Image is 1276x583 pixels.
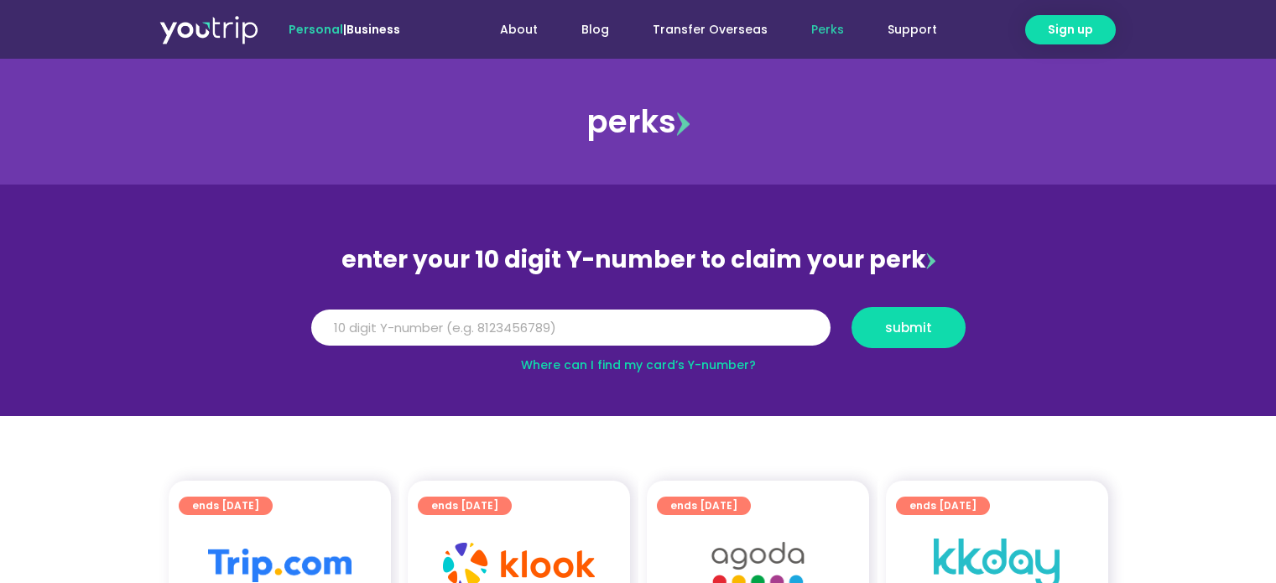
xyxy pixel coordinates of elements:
a: Perks [789,14,866,45]
span: ends [DATE] [192,497,259,515]
a: Business [346,21,400,38]
span: submit [885,321,932,334]
a: ends [DATE] [896,497,990,515]
a: Support [866,14,959,45]
a: ends [DATE] [418,497,512,515]
span: ends [DATE] [670,497,737,515]
span: Sign up [1048,21,1093,39]
a: Sign up [1025,15,1116,44]
span: | [289,21,400,38]
nav: Menu [445,14,959,45]
span: ends [DATE] [909,497,977,515]
a: ends [DATE] [179,497,273,515]
a: Transfer Overseas [631,14,789,45]
a: Where can I find my card’s Y-number? [521,357,756,373]
span: Personal [289,21,343,38]
span: ends [DATE] [431,497,498,515]
a: Blog [560,14,631,45]
a: About [478,14,560,45]
button: submit [852,307,966,348]
input: 10 digit Y-number (e.g. 8123456789) [311,310,831,346]
form: Y Number [311,307,966,361]
div: enter your 10 digit Y-number to claim your perk [303,238,974,282]
a: ends [DATE] [657,497,751,515]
